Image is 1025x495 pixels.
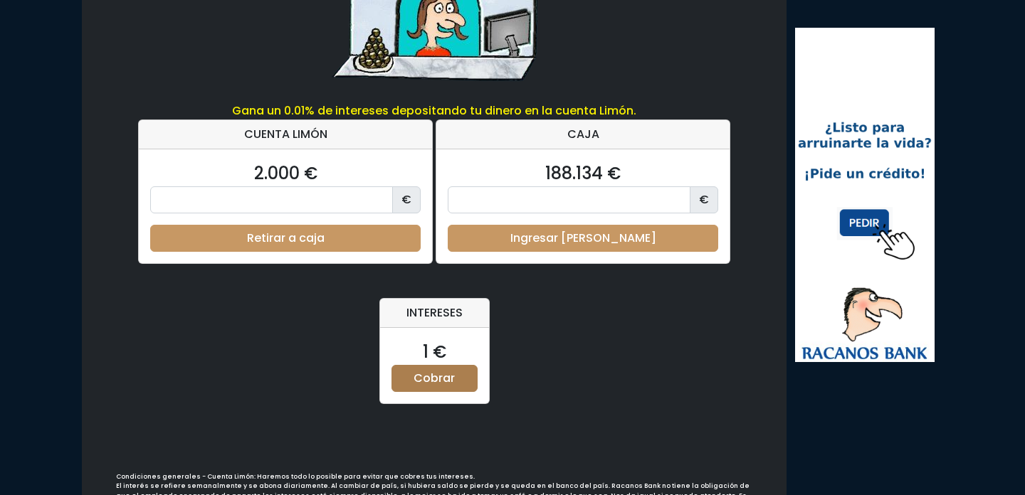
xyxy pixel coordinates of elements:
[795,28,935,362] img: ad2.png
[116,102,752,119] div: Gana un 0.01% de intereses depositando tu dinero en la cuenta Limón.
[423,340,446,363] span: 1 €
[391,365,478,392] a: Cobrar
[254,161,317,185] span: 2.000 €
[380,299,489,328] div: INTERESES
[392,186,421,213] span: €
[448,225,718,252] button: Ingresar [PERSON_NAME]
[150,225,421,252] button: Retirar a caja
[139,120,432,149] div: CUENTA LIMÓN
[545,161,621,185] span: 188.134 €
[436,120,730,149] div: CAJA
[690,186,718,213] span: €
